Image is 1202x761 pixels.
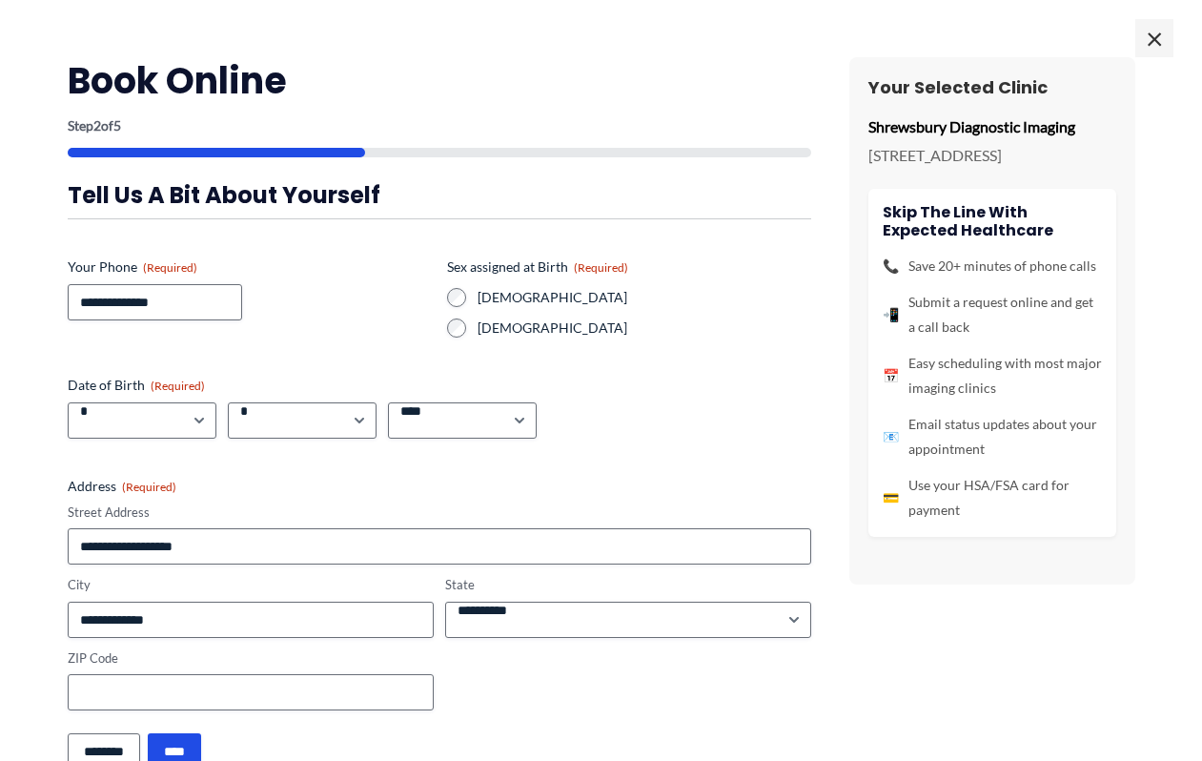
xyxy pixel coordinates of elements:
label: ZIP Code [68,649,434,668]
label: City [68,576,434,594]
span: (Required) [143,260,197,275]
span: 📅 [883,363,899,388]
li: Email status updates about your appointment [883,412,1102,462]
span: 📧 [883,424,899,449]
p: [STREET_ADDRESS] [868,141,1116,170]
li: Use your HSA/FSA card for payment [883,473,1102,523]
label: [DEMOGRAPHIC_DATA] [478,319,811,338]
label: State [445,576,811,594]
legend: Sex assigned at Birth [447,257,628,277]
h4: Skip the line with Expected Healthcare [883,203,1102,239]
label: Your Phone [68,257,432,277]
p: Step of [68,119,811,133]
li: Submit a request online and get a call back [883,290,1102,339]
h2: Book Online [68,57,811,104]
span: (Required) [122,480,176,494]
label: Street Address [68,504,811,522]
legend: Date of Birth [68,376,205,395]
span: 5 [113,117,121,134]
h3: Tell us a bit about yourself [68,180,811,210]
span: (Required) [151,379,205,393]
span: 💳 [883,485,899,510]
legend: Address [68,477,176,496]
span: 📲 [883,302,899,327]
span: (Required) [574,260,628,275]
li: Easy scheduling with most major imaging clinics [883,351,1102,401]
li: Save 20+ minutes of phone calls [883,254,1102,278]
label: [DEMOGRAPHIC_DATA] [478,288,811,307]
span: 2 [93,117,101,134]
span: × [1135,19,1173,57]
span: 📞 [883,254,899,278]
p: Shrewsbury Diagnostic Imaging [868,113,1116,141]
h3: Your Selected Clinic [868,76,1116,98]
